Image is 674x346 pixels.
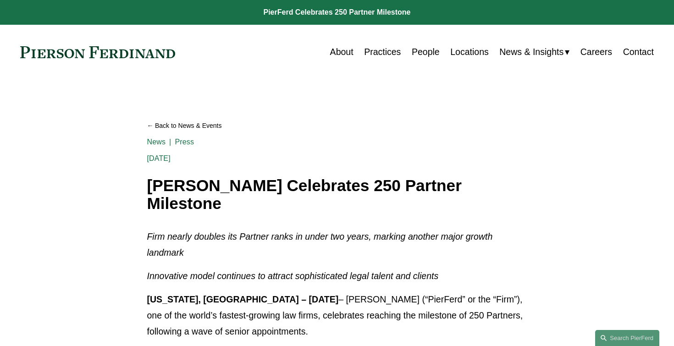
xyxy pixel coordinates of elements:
em: Firm nearly doubles its Partner ranks in under two years, marking another major growth landmark [147,231,495,258]
p: – [PERSON_NAME] (“PierFerd” or the “Firm”), one of the world’s fastest-growing law firms, celebra... [147,291,527,340]
a: Locations [450,43,489,61]
a: Practices [364,43,401,61]
a: Press [175,138,194,146]
a: Search this site [595,330,659,346]
a: About [330,43,354,61]
a: Careers [580,43,612,61]
a: People [412,43,440,61]
strong: [US_STATE], [GEOGRAPHIC_DATA] – [DATE] [147,294,338,304]
span: [DATE] [147,154,170,162]
em: Innovative model continues to attract sophisticated legal talent and clients [147,271,438,281]
a: News [147,138,166,146]
span: News & Insights [499,44,564,60]
a: Back to News & Events [147,118,527,134]
a: folder dropdown [499,43,569,61]
h1: [PERSON_NAME] Celebrates 250 Partner Milestone [147,177,527,212]
a: Contact [623,43,654,61]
